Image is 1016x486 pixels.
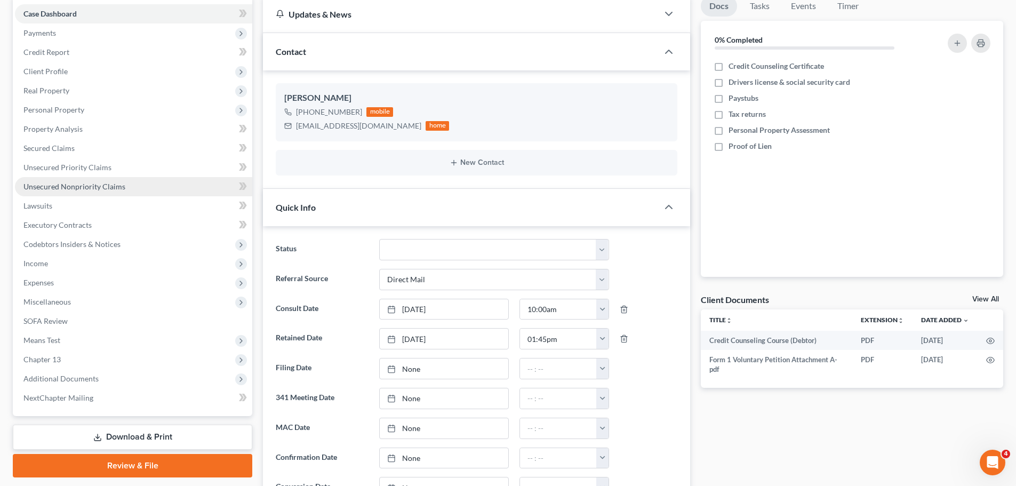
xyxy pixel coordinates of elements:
[23,336,60,345] span: Means Test
[23,297,71,306] span: Miscellaneous
[276,9,645,20] div: Updates & News
[23,67,68,76] span: Client Profile
[270,358,373,379] label: Filing Date
[13,454,252,477] a: Review & File
[23,220,92,229] span: Executory Contracts
[270,388,373,409] label: 341 Meeting Date
[520,299,597,320] input: -- : --
[729,141,772,152] span: Proof of Lien
[15,43,252,62] a: Credit Report
[15,216,252,235] a: Executory Contracts
[380,358,508,379] a: None
[729,77,850,87] span: Drivers license & social security card
[852,331,913,350] td: PDF
[701,350,852,379] td: Form 1 Voluntary Petition Attachment A-pdf
[23,124,83,133] span: Property Analysis
[1002,450,1010,458] span: 4
[284,158,669,167] button: New Contact
[15,312,252,331] a: SOFA Review
[729,125,830,136] span: Personal Property Assessment
[709,316,732,324] a: Titleunfold_more
[15,119,252,139] a: Property Analysis
[980,450,1005,475] iframe: Intercom live chat
[729,61,824,71] span: Credit Counseling Certificate
[380,448,508,468] a: None
[23,374,99,383] span: Additional Documents
[380,418,508,439] a: None
[520,448,597,468] input: -- : --
[284,92,669,105] div: [PERSON_NAME]
[15,177,252,196] a: Unsecured Nonpriority Claims
[861,316,904,324] a: Extensionunfold_more
[913,350,978,379] td: [DATE]
[729,93,758,103] span: Paystubs
[520,358,597,379] input: -- : --
[270,418,373,439] label: MAC Date
[23,144,75,153] span: Secured Claims
[972,296,999,303] a: View All
[701,294,769,305] div: Client Documents
[23,259,48,268] span: Income
[23,28,56,37] span: Payments
[23,278,54,287] span: Expenses
[23,182,125,191] span: Unsecured Nonpriority Claims
[852,350,913,379] td: PDF
[15,388,252,408] a: NextChapter Mailing
[898,317,904,324] i: unfold_more
[23,163,111,172] span: Unsecured Priority Claims
[963,317,969,324] i: expand_more
[23,355,61,364] span: Chapter 13
[426,121,449,131] div: home
[15,158,252,177] a: Unsecured Priority Claims
[729,109,766,119] span: Tax returns
[23,9,77,18] span: Case Dashboard
[13,425,252,450] a: Download & Print
[15,4,252,23] a: Case Dashboard
[23,47,69,57] span: Credit Report
[380,329,508,349] a: [DATE]
[270,299,373,320] label: Consult Date
[715,35,763,44] strong: 0% Completed
[15,196,252,216] a: Lawsuits
[701,331,852,350] td: Credit Counseling Course (Debtor)
[296,121,421,131] div: [EMAIL_ADDRESS][DOMAIN_NAME]
[520,418,597,439] input: -- : --
[520,329,597,349] input: -- : --
[23,393,93,402] span: NextChapter Mailing
[23,105,84,114] span: Personal Property
[270,239,373,260] label: Status
[270,328,373,349] label: Retained Date
[23,86,69,95] span: Real Property
[23,240,121,249] span: Codebtors Insiders & Notices
[726,317,732,324] i: unfold_more
[913,331,978,350] td: [DATE]
[15,139,252,158] a: Secured Claims
[296,107,362,117] div: [PHONE_NUMBER]
[23,201,52,210] span: Lawsuits
[276,202,316,212] span: Quick Info
[270,448,373,469] label: Confirmation Date
[921,316,969,324] a: Date Added expand_more
[380,388,508,409] a: None
[276,46,306,57] span: Contact
[23,316,68,325] span: SOFA Review
[380,299,508,320] a: [DATE]
[366,107,393,117] div: mobile
[520,388,597,409] input: -- : --
[270,269,373,290] label: Referral Source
